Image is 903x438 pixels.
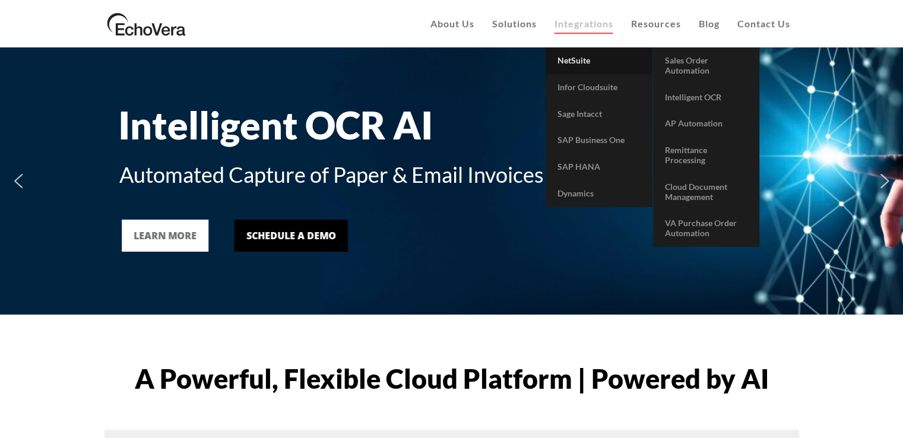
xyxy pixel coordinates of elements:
[557,55,590,65] span: NetSuite
[546,154,652,180] a: SAP HANA
[557,135,625,145] span: SAP Business One
[104,365,799,392] h1: A Powerful, Flexible Cloud Platform | Powered by AI
[653,137,759,174] a: Remittance Processing
[699,18,720,29] span: Blog
[665,182,727,202] span: Cloud Document Management
[118,103,783,148] div: Intelligent OCR AI
[665,118,723,128] span: AP Automation
[9,172,28,191] img: previous arrow
[631,18,681,29] span: Resources
[546,74,652,101] a: Infor Cloudsuite
[653,174,759,211] a: Cloud Document Management
[653,84,759,111] a: Intelligent OCR
[555,18,613,29] span: Integrations
[235,220,348,252] a: Schedule a Demo
[557,82,617,92] span: Infor Cloudsuite
[557,109,602,119] span: Sage Intacct
[557,188,594,198] span: Dynamics
[134,228,197,243] div: LEARN MORE
[119,158,784,191] div: Automated Capture of Paper & Email Invoices
[246,228,336,243] div: Schedule a Demo
[665,55,709,75] span: Sales Order Automation
[665,92,721,102] span: Intelligent OCR
[122,220,209,252] a: LEARN MORE
[737,18,790,29] span: Contact Us
[653,210,759,247] a: VA Purchase Order Automation
[875,172,894,191] img: next arrow
[653,110,759,137] a: AP Automation
[546,47,652,74] a: NetSuite
[430,18,474,29] span: About Us
[104,9,189,39] img: EchoVera
[653,47,759,84] a: Sales Order Automation
[665,145,707,165] span: Remittance Processing
[665,218,737,238] span: VA Purchase Order Automation
[557,161,600,172] span: SAP HANA
[492,18,537,29] span: Solutions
